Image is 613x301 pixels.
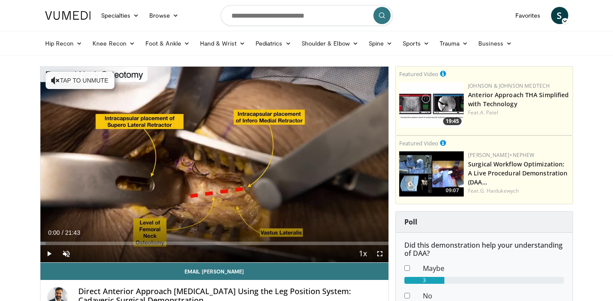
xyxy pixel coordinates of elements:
[40,35,88,52] a: Hip Recon
[468,82,550,89] a: Johnson & Johnson MedTech
[40,67,389,263] video-js: Video Player
[480,187,519,194] a: G. Haidukewych
[45,11,91,20] img: VuMedi Logo
[480,109,499,116] a: A. Patel
[399,151,464,197] a: 09:07
[96,7,145,24] a: Specialties
[510,7,546,24] a: Favorites
[404,277,444,284] div: 3
[250,35,296,52] a: Pediatrics
[416,263,570,273] dd: Maybe
[62,229,64,236] span: /
[399,82,464,127] a: 19:45
[399,70,438,78] small: Featured Video
[399,139,438,147] small: Featured Video
[399,151,464,197] img: bcfc90b5-8c69-4b20-afee-af4c0acaf118.150x105_q85_crop-smart_upscale.jpg
[434,35,474,52] a: Trauma
[363,35,397,52] a: Spine
[144,7,184,24] a: Browse
[195,35,250,52] a: Hand & Wrist
[468,91,569,108] a: Anterior Approach THA Simplified with Technology
[468,160,567,186] a: Surgical Workflow Optimization: A Live Procedural Demonstration (DAA…
[221,5,393,26] input: Search topics, interventions
[140,35,195,52] a: Foot & Ankle
[354,245,371,262] button: Playback Rate
[65,229,80,236] span: 21:43
[473,35,517,52] a: Business
[46,72,114,89] button: Tap to unmute
[40,245,58,262] button: Play
[443,187,462,194] span: 09:07
[40,242,389,245] div: Progress Bar
[371,245,388,262] button: Fullscreen
[443,117,462,125] span: 19:45
[551,7,568,24] a: S
[40,263,389,280] a: Email [PERSON_NAME]
[404,241,564,258] h6: Did this demonstration help your understanding of DAA?
[48,229,60,236] span: 0:00
[87,35,140,52] a: Knee Recon
[397,35,434,52] a: Sports
[58,245,75,262] button: Unmute
[468,187,569,195] div: Feat.
[296,35,363,52] a: Shoulder & Elbow
[468,151,534,159] a: [PERSON_NAME]+Nephew
[416,291,570,301] dd: No
[404,217,417,227] strong: Poll
[399,82,464,127] img: 06bb1c17-1231-4454-8f12-6191b0b3b81a.150x105_q85_crop-smart_upscale.jpg
[468,109,569,117] div: Feat.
